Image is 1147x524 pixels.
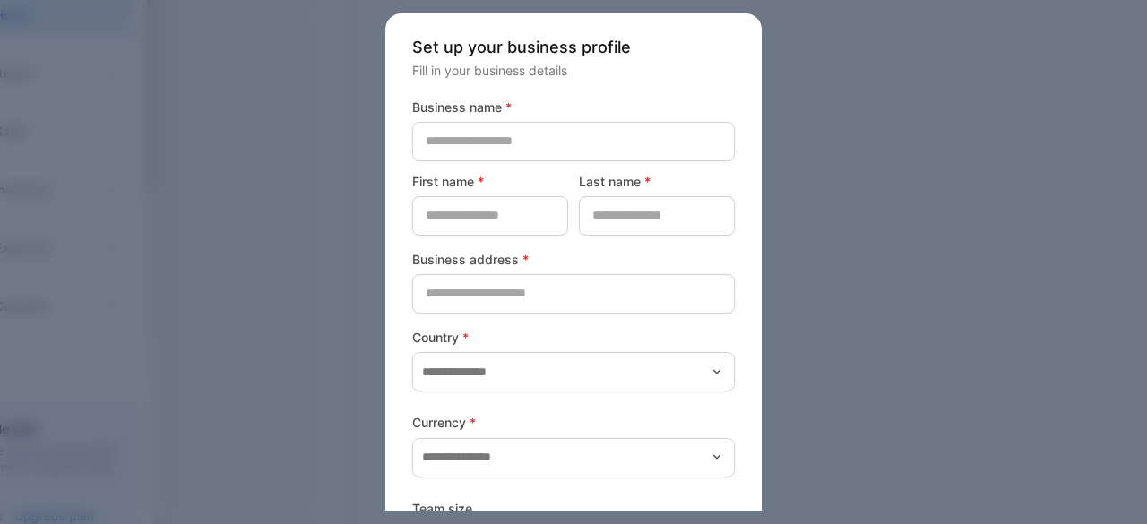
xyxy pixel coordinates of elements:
label: Team size [412,499,735,518]
p: Set up your business profile [412,35,735,59]
label: First name [412,172,568,191]
label: Business address [412,250,735,269]
label: Country [412,328,735,347]
label: Business name [412,98,735,116]
label: Last name [579,172,735,191]
label: Currency [412,413,735,432]
p: Fill in your business details [412,61,735,80]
